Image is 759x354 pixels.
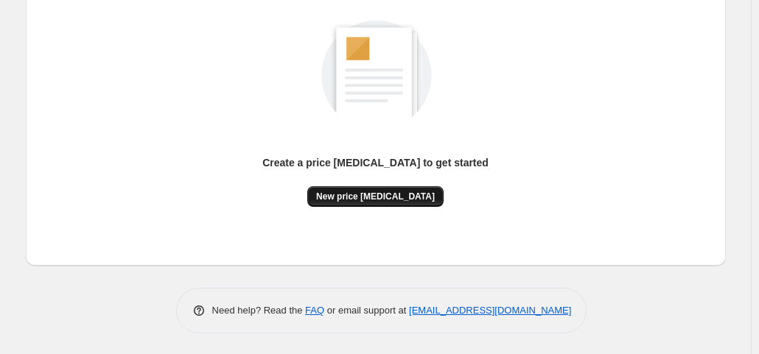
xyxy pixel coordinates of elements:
span: Need help? Read the [212,305,306,316]
a: [EMAIL_ADDRESS][DOMAIN_NAME] [409,305,571,316]
a: FAQ [305,305,324,316]
p: Create a price [MEDICAL_DATA] to get started [262,155,489,170]
button: New price [MEDICAL_DATA] [307,186,444,207]
span: or email support at [324,305,409,316]
span: New price [MEDICAL_DATA] [316,191,435,202]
